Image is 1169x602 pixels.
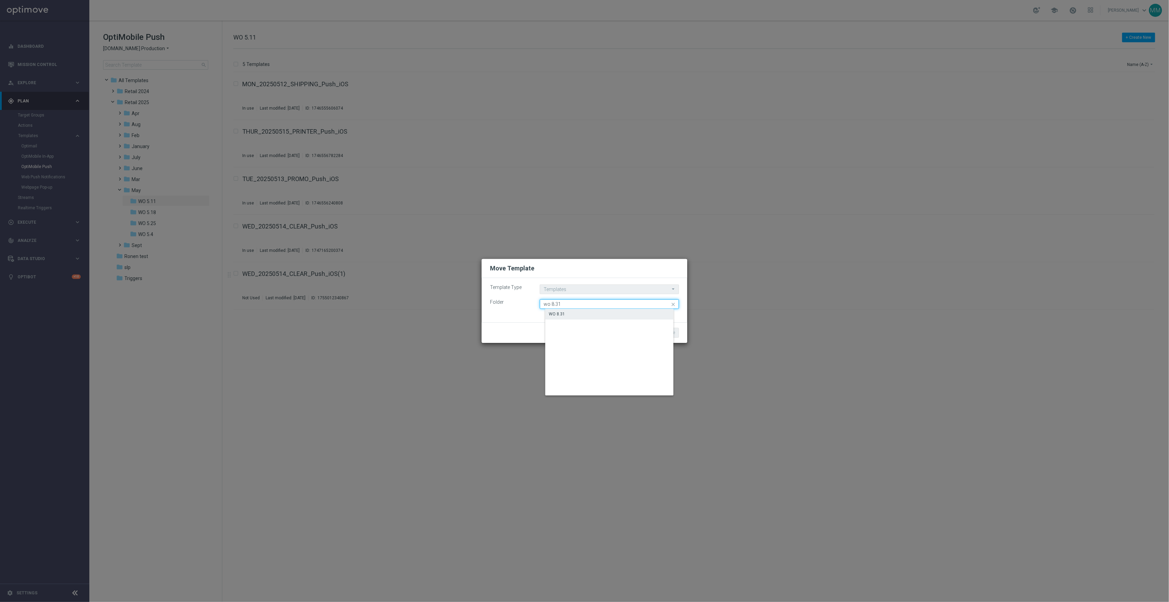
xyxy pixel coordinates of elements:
[670,285,677,293] i: arrow_drop_down
[485,285,535,290] label: Template Type
[490,264,534,272] h2: Move Template
[670,300,677,309] i: close
[485,299,535,305] label: Folder
[540,299,679,309] input: Quick find
[545,309,684,320] div: Press SPACE to select this row.
[549,311,565,317] div: WO 8.31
